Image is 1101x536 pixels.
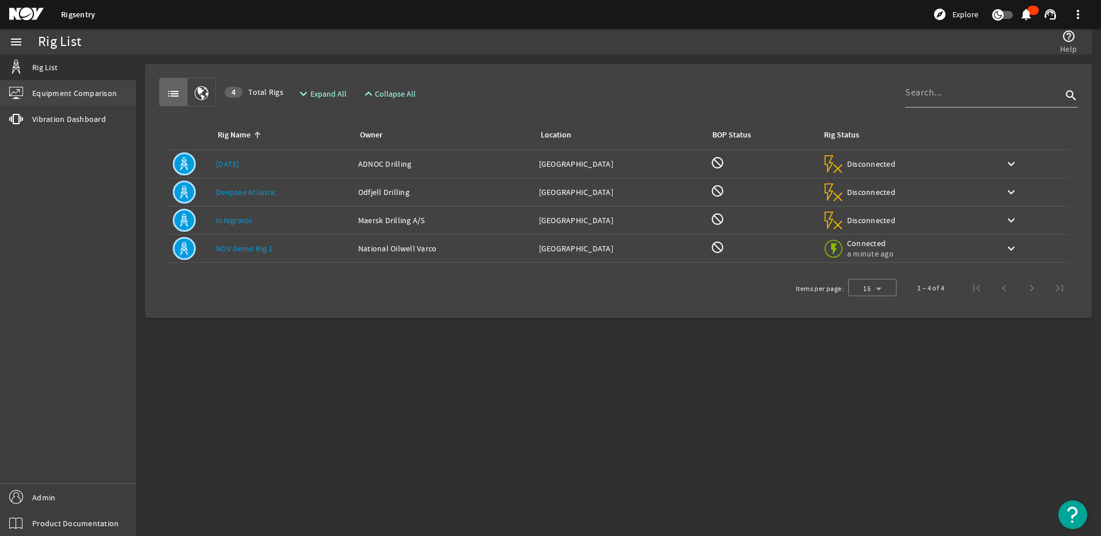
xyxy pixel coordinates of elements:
div: BOP Status [712,129,751,141]
div: [GEOGRAPHIC_DATA] [539,158,702,170]
mat-icon: expand_more [297,87,306,101]
a: Rigsentry [61,9,95,20]
span: Admin [32,492,55,503]
span: Help [1060,43,1077,55]
mat-icon: keyboard_arrow_down [1004,185,1018,199]
button: more_vert [1064,1,1092,28]
div: Owner [358,129,525,141]
span: Vibration Dashboard [32,113,106,125]
div: 4 [225,87,242,98]
span: Disconnected [847,187,896,197]
span: a minute ago [847,248,896,259]
div: Items per page: [796,283,844,294]
a: NOV Demo Rig 1 [216,243,273,254]
div: 1 – 4 of 4 [917,282,944,294]
input: Search... [905,86,1062,99]
div: Odfjell Drilling [358,186,530,198]
a: Integrator [216,215,253,225]
mat-icon: help_outline [1062,29,1076,43]
a: [DATE] [216,159,240,169]
a: Deepsea Atlantic [216,187,276,197]
div: Rig Status [824,129,859,141]
mat-icon: keyboard_arrow_down [1004,213,1018,227]
div: Rig Name [218,129,250,141]
span: Disconnected [847,159,896,169]
mat-icon: vibration [9,112,23,126]
mat-icon: notifications [1019,7,1033,21]
div: [GEOGRAPHIC_DATA] [539,215,702,226]
mat-icon: expand_less [362,87,371,101]
button: Collapse All [357,83,421,104]
button: Open Resource Center [1058,500,1087,529]
div: Rig Name [216,129,344,141]
span: Connected [847,238,896,248]
span: Disconnected [847,215,896,225]
span: Expand All [310,88,347,99]
mat-icon: BOP Monitoring not available for this rig [711,212,724,226]
span: Collapse All [375,88,416,99]
span: Explore [952,9,978,20]
mat-icon: BOP Monitoring not available for this rig [711,156,724,170]
div: National Oilwell Varco [358,243,530,254]
button: Expand All [292,83,351,104]
mat-icon: keyboard_arrow_down [1004,157,1018,171]
div: Maersk Drilling A/S [358,215,530,226]
mat-icon: support_agent [1043,7,1057,21]
div: Rig List [38,36,81,48]
mat-icon: BOP Monitoring not available for this rig [711,184,724,198]
div: Location [539,129,697,141]
div: [GEOGRAPHIC_DATA] [539,186,702,198]
mat-icon: menu [9,35,23,49]
button: Explore [928,5,983,24]
mat-icon: list [166,87,180,101]
div: ADNOC Drilling [358,158,530,170]
span: Equipment Comparison [32,87,117,99]
i: search [1064,89,1078,102]
mat-icon: explore [933,7,947,21]
span: Rig List [32,62,58,73]
span: Total Rigs [225,86,283,98]
span: Product Documentation [32,518,119,529]
div: Location [541,129,571,141]
mat-icon: keyboard_arrow_down [1004,242,1018,255]
div: [GEOGRAPHIC_DATA] [539,243,702,254]
mat-icon: BOP Monitoring not available for this rig [711,240,724,254]
div: Owner [360,129,382,141]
